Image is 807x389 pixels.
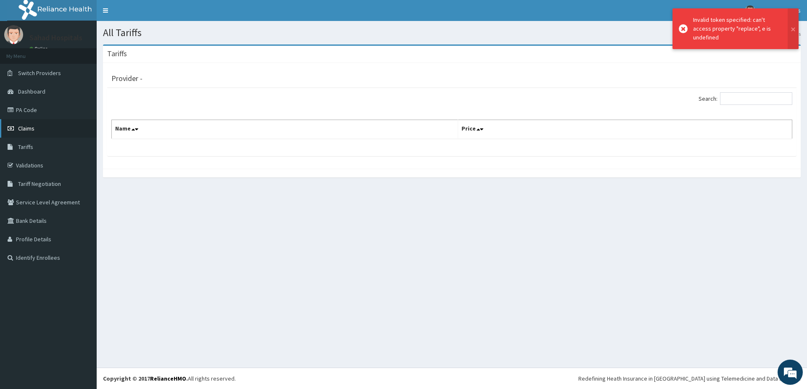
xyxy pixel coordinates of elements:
[18,143,33,151] span: Tariffs
[112,120,458,139] th: Name
[720,92,792,105] input: Search:
[578,374,801,383] div: Redefining Heath Insurance in [GEOGRAPHIC_DATA] using Telemedicine and Data Science!
[693,16,780,42] div: Invalid token specified: can't access property "replace", e is undefined
[18,180,61,188] span: Tariff Negotiation
[745,5,755,16] img: User Image
[103,27,801,38] h1: All Tariffs
[103,375,188,382] strong: Copyright © 2017 .
[107,50,127,57] h3: Tariffs
[4,25,23,44] img: User Image
[18,125,34,132] span: Claims
[18,88,45,95] span: Dashboard
[111,75,142,82] h3: Provider -
[29,34,82,42] p: Sahad Hospitals
[29,46,50,52] a: Online
[18,69,61,77] span: Switch Providers
[150,375,186,382] a: RelianceHMO
[699,92,792,105] label: Search:
[760,7,801,14] span: Sahad Hospitals
[458,120,792,139] th: Price
[97,368,807,389] footer: All rights reserved.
